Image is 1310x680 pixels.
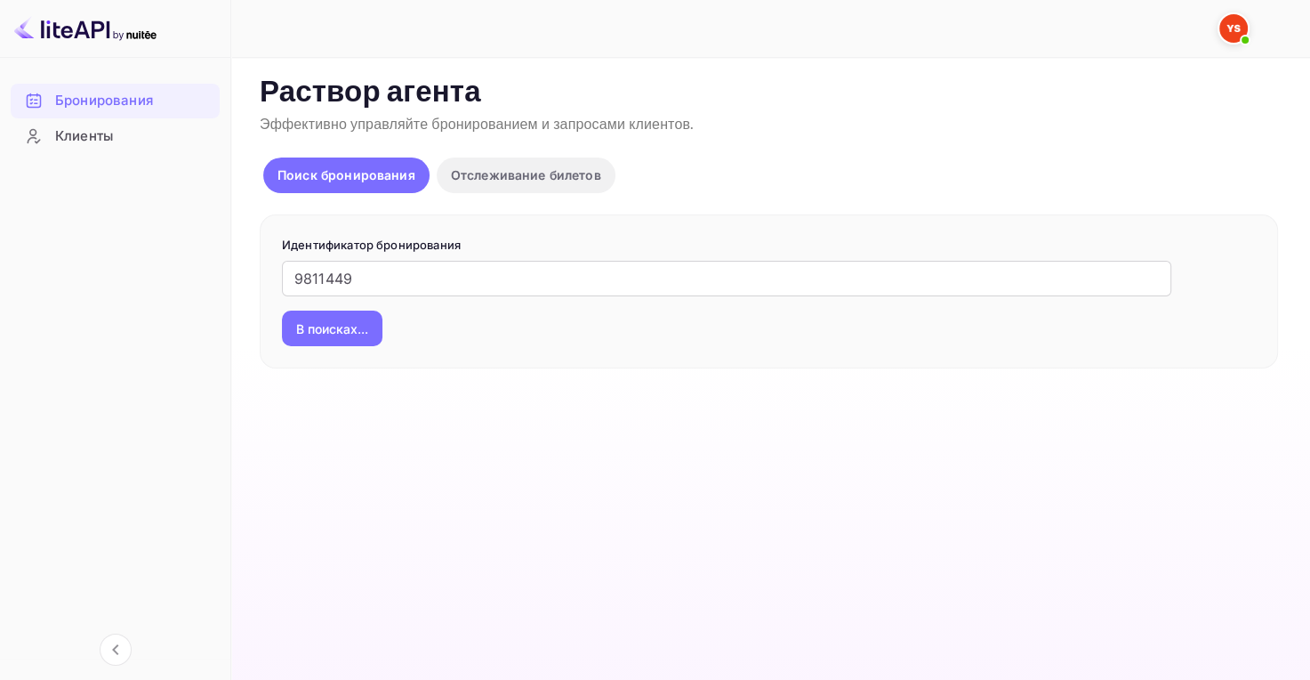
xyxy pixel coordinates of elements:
[55,126,113,147] ya-tr-span: Клиенты
[55,91,153,111] ya-tr-span: Бронирования
[277,167,415,182] ya-tr-span: Поиск бронирования
[282,311,382,346] button: В поисках...
[451,167,601,182] ya-tr-span: Отслеживание билетов
[1219,14,1248,43] img: Служба Поддержки Яндекса
[260,116,694,134] ya-tr-span: Эффективно управляйте бронированием и запросами клиентов.
[14,14,157,43] img: Логотип LiteAPI
[296,320,368,338] ya-tr-span: В поисках...
[11,119,220,152] a: Клиенты
[282,238,461,252] ya-tr-span: Идентификатор бронирования
[260,74,481,112] ya-tr-span: Раствор агента
[11,119,220,154] div: Клиенты
[100,634,132,666] button: Свернуть навигацию
[282,261,1171,296] input: Введите идентификатор бронирования (например, 63782194)
[11,84,220,118] div: Бронирования
[11,84,220,117] a: Бронирования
